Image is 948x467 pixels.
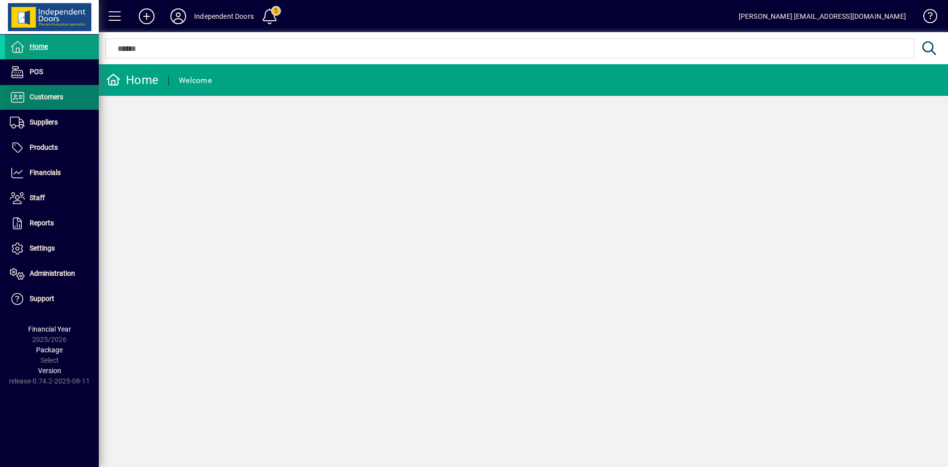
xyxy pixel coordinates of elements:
span: POS [30,68,43,76]
a: Support [5,287,99,311]
span: Package [36,346,63,354]
button: Profile [162,7,194,25]
div: Independent Doors [194,8,254,24]
div: Welcome [179,73,212,88]
span: Financials [30,169,61,176]
a: Settings [5,236,99,261]
div: Home [106,72,158,88]
button: Add [131,7,162,25]
span: Products [30,143,58,151]
a: Knowledge Base [916,2,936,34]
a: Staff [5,186,99,211]
span: Support [30,295,54,302]
span: Staff [30,194,45,202]
span: Suppliers [30,118,58,126]
span: Financial Year [28,325,71,333]
span: Version [38,367,61,375]
span: Reports [30,219,54,227]
a: Administration [5,261,99,286]
span: Settings [30,244,55,252]
a: Reports [5,211,99,236]
span: Administration [30,269,75,277]
a: Customers [5,85,99,110]
a: Financials [5,161,99,185]
div: [PERSON_NAME] [EMAIL_ADDRESS][DOMAIN_NAME] [739,8,906,24]
span: Home [30,42,48,50]
a: Suppliers [5,110,99,135]
a: Products [5,135,99,160]
span: Customers [30,93,63,101]
a: POS [5,60,99,85]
